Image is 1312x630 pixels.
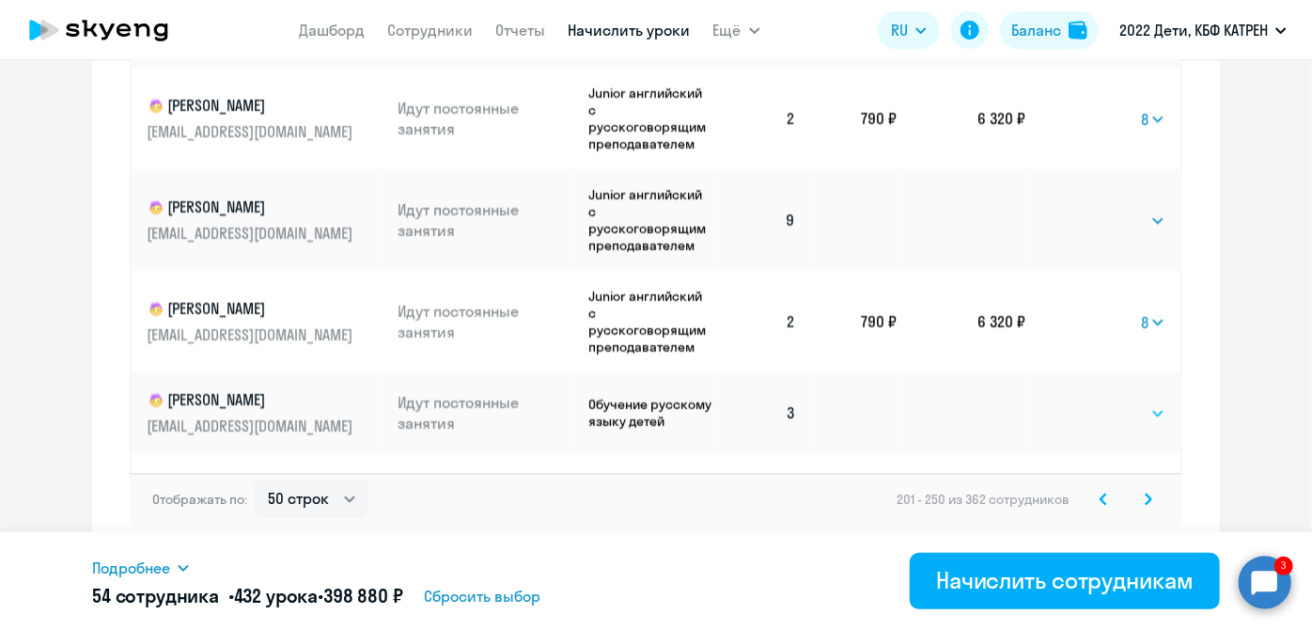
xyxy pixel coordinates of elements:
[588,396,715,430] p: Обучение русскому языку детей
[715,372,811,453] td: 3
[92,583,403,609] h5: 54 сотрудника • •
[147,472,357,495] p: [PERSON_NAME]
[147,121,357,142] p: [EMAIL_ADDRESS][DOMAIN_NAME]
[152,491,247,508] span: Отображать по:
[1000,11,1099,49] button: Балансbalance
[569,21,691,39] a: Начислить уроки
[424,585,540,607] span: Сбросить выбор
[147,324,357,345] p: [EMAIL_ADDRESS][DOMAIN_NAME]
[811,68,898,169] td: 790 ₽
[715,271,811,372] td: 2
[147,416,357,436] p: [EMAIL_ADDRESS][DOMAIN_NAME]
[898,271,1025,372] td: 6 320 ₽
[234,584,319,607] span: 432 урока
[588,288,715,355] p: Junior английский с русскоговорящим преподавателем
[147,472,383,519] a: child[PERSON_NAME][EMAIL_ADDRESS][DOMAIN_NAME]
[92,557,170,579] span: Подробнее
[398,98,574,139] p: Идут постоянные занятия
[147,389,383,436] a: child[PERSON_NAME][EMAIL_ADDRESS][DOMAIN_NAME]
[898,68,1025,169] td: 6 320 ₽
[1110,8,1296,53] button: 2022 Дети, КБФ КАТРЕН
[1011,19,1061,41] div: Баланс
[147,298,357,321] p: [PERSON_NAME]
[147,298,383,345] a: child[PERSON_NAME][EMAIL_ADDRESS][DOMAIN_NAME]
[936,565,1194,595] div: Начислить сотрудникам
[1119,19,1268,41] p: 2022 Дети, КБФ КАТРЕН
[897,491,1070,508] span: 201 - 250 из 362 сотрудников
[147,223,357,244] p: [EMAIL_ADDRESS][DOMAIN_NAME]
[147,197,383,244] a: child[PERSON_NAME][EMAIL_ADDRESS][DOMAIN_NAME]
[300,21,366,39] a: Дашборд
[910,553,1220,609] button: Начислить сотрудникам
[496,21,546,39] a: Отчеты
[147,95,383,142] a: child[PERSON_NAME][EMAIL_ADDRESS][DOMAIN_NAME]
[715,68,811,169] td: 2
[398,301,574,342] p: Идут постоянные занятия
[878,11,940,49] button: RU
[388,21,474,39] a: Сотрудники
[588,85,715,152] p: Junior английский с русскоговорящим преподавателем
[713,11,760,49] button: Ещё
[891,19,908,41] span: RU
[147,197,357,219] p: [PERSON_NAME]
[1069,21,1087,39] img: balance
[715,453,811,538] td: 6
[147,389,357,412] p: [PERSON_NAME]
[147,300,165,319] img: child
[147,97,165,116] img: child
[715,169,811,271] td: 9
[398,392,574,433] p: Идут постоянные занятия
[713,19,742,41] span: Ещё
[323,584,403,607] span: 398 880 ₽
[398,199,574,241] p: Идут постоянные занятия
[588,470,715,521] p: Обучение математике ребенка
[147,391,165,410] img: child
[811,271,898,372] td: 790 ₽
[147,95,357,118] p: [PERSON_NAME]
[588,186,715,254] p: Junior английский с русскоговорящим преподавателем
[147,198,165,217] img: child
